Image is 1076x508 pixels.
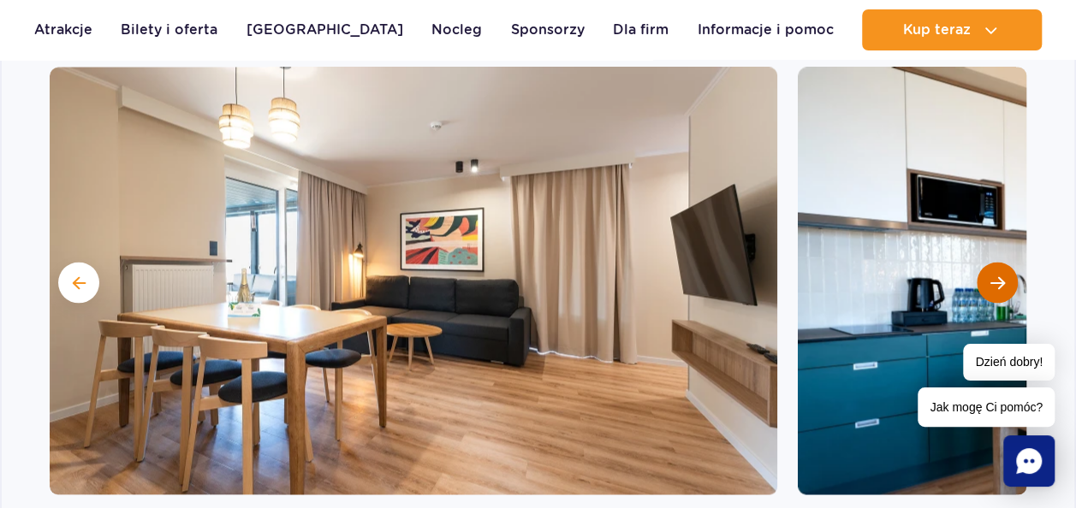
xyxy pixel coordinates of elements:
[977,262,1018,303] button: Następny slajd
[862,9,1042,50] button: Kup teraz
[247,9,403,50] a: [GEOGRAPHIC_DATA]
[698,9,834,50] a: Informacje i pomoc
[902,22,970,38] span: Kup teraz
[1003,435,1055,487] div: Chat
[431,9,482,50] a: Nocleg
[34,9,92,50] a: Atrakcje
[963,344,1055,381] span: Dzień dobry!
[121,9,217,50] a: Bilety i oferta
[613,9,669,50] a: Dla firm
[511,9,585,50] a: Sponsorzy
[918,387,1055,427] span: Jak mogę Ci pomóc?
